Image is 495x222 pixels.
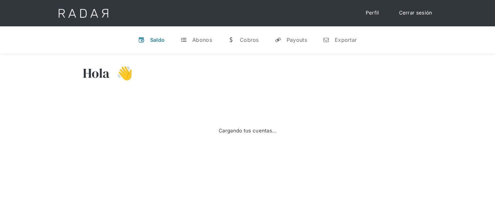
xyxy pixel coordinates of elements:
[150,37,165,43] div: Saldo
[275,37,281,43] div: y
[83,65,110,81] h3: Hola
[219,127,276,135] div: Cargando tus cuentas...
[228,37,234,43] div: w
[138,37,145,43] div: v
[192,37,212,43] div: Abonos
[335,37,357,43] div: Exportar
[240,37,259,43] div: Cobros
[359,7,386,19] a: Perfil
[180,37,187,43] div: t
[323,37,329,43] div: n
[392,7,439,19] a: Cerrar sesión
[110,65,133,81] h3: 👋
[287,37,307,43] div: Payouts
